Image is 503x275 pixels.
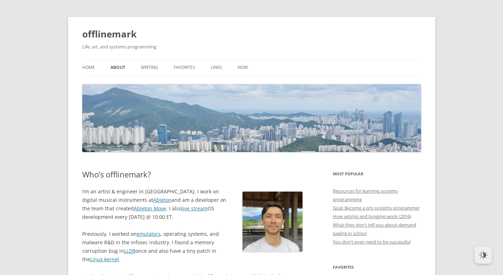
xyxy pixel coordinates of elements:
[82,84,421,152] img: offlinemark
[333,263,421,271] h3: Favorites
[333,239,411,245] a: You don't even need to be successful
[333,222,416,236] a: What they don't tell you about demand paging in school
[110,60,125,75] a: About
[82,42,421,51] h2: Life, art, and systems programming
[153,197,172,203] a: Ableton
[333,213,411,220] a: How setjmp and longjmp work (2016)
[82,25,137,42] a: offlinemark
[333,170,421,178] h3: Most Popular
[82,187,303,221] p: I’m an artist & engineer in [GEOGRAPHIC_DATA]. I work on digital musical instruments at and am a ...
[124,247,136,254] a: LLDB
[82,170,303,179] h1: Who’s offlinemark?
[181,205,208,212] a: live stream
[82,60,95,75] a: Home
[238,60,248,75] a: Now
[333,205,420,211] a: Goal: Become a pro systems programmer
[90,256,119,263] a: Linux kernel
[134,205,166,212] a: Ableton Move
[137,230,161,237] a: emulators
[211,60,222,75] a: Links
[82,230,303,264] p: Previously, I worked on , operating systems, and malware R&D in the infosec industry. I found a m...
[333,188,398,203] a: Resources for learning systems programming
[174,60,195,75] a: Favorites
[141,60,158,75] a: Writing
